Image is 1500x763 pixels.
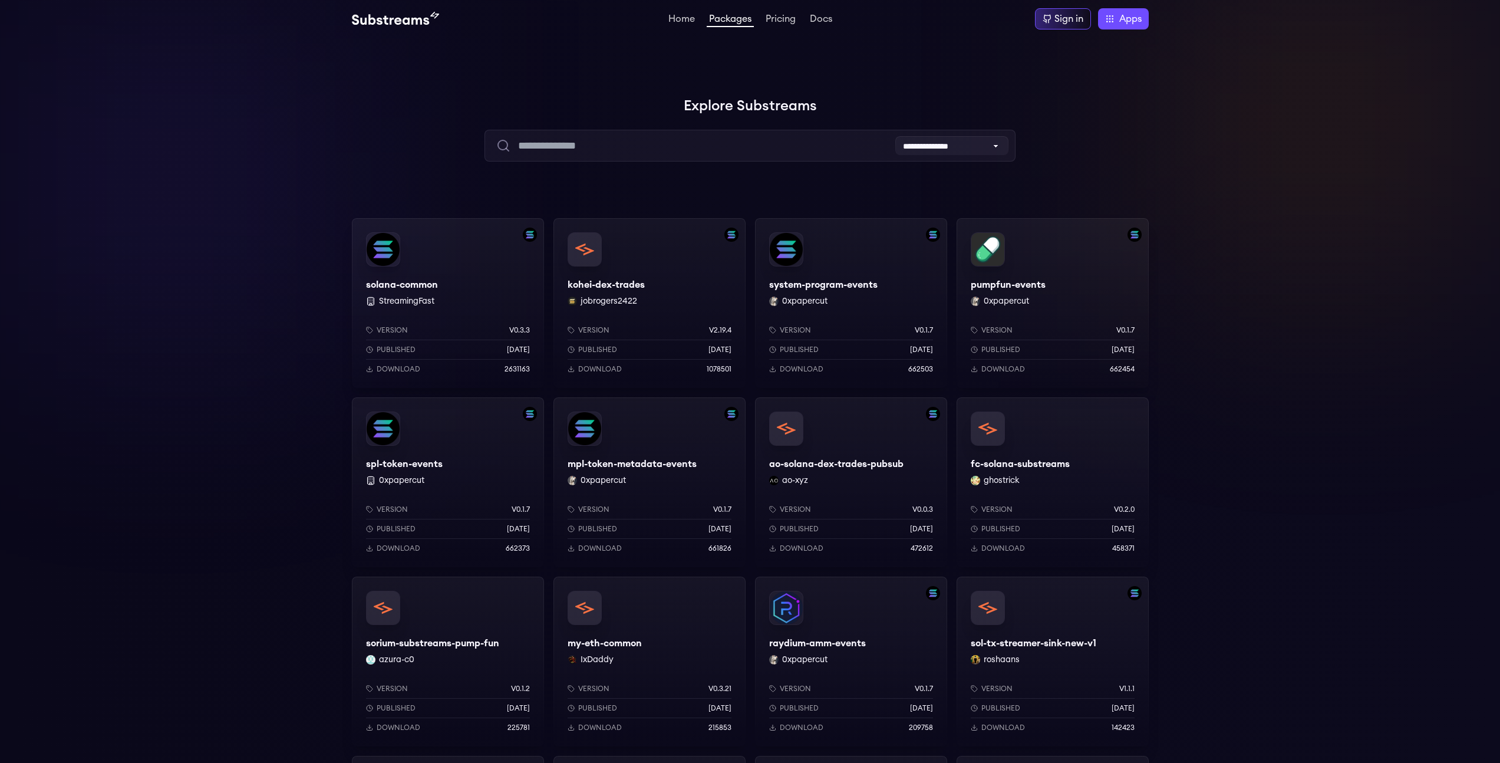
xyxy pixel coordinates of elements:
p: Download [780,544,823,553]
p: Version [377,325,408,335]
p: Version [780,684,811,693]
button: ao-xyz [782,475,808,486]
p: Version [377,505,408,514]
p: Download [780,723,823,732]
img: Filter by solana network [523,228,537,242]
p: [DATE] [708,524,731,534]
p: Version [780,505,811,514]
h1: Explore Substreams [352,94,1149,118]
p: Published [578,345,617,354]
a: Docs [807,14,835,26]
img: Filter by solana network [724,228,739,242]
p: Version [578,505,609,514]
p: [DATE] [1112,524,1135,534]
a: Home [666,14,697,26]
p: Download [578,723,622,732]
p: v0.3.21 [708,684,731,693]
a: sorium-substreams-pump-funsorium-substreams-pump-funazura-c0 azura-c0Versionv0.1.2Published[DATE]... [352,577,544,746]
p: v0.1.7 [1116,325,1135,335]
p: [DATE] [708,345,731,354]
img: Filter by solana network [926,228,940,242]
p: v0.2.0 [1114,505,1135,514]
p: 225781 [507,723,530,732]
p: [DATE] [507,703,530,713]
p: 472612 [911,544,933,553]
p: v0.1.7 [713,505,731,514]
button: 0xpapercut [581,475,626,486]
a: Filter by solana networksolana-commonsolana-common StreamingFastVersionv0.3.3Published[DATE]Downl... [352,218,544,388]
p: v2.19.4 [709,325,731,335]
img: Filter by solana network [926,407,940,421]
p: [DATE] [1112,703,1135,713]
a: Sign in [1035,8,1091,29]
p: Version [578,325,609,335]
p: 458371 [1112,544,1135,553]
p: v0.1.7 [915,325,933,335]
button: StreamingFast [379,295,434,307]
button: jobrogers2422 [581,295,637,307]
img: Filter by solana network [523,407,537,421]
a: Filter by solana networkao-solana-dex-trades-pubsubao-solana-dex-trades-pubsubao-xyz ao-xyzVersio... [755,397,947,567]
p: Version [981,684,1013,693]
p: Published [780,703,819,713]
p: [DATE] [910,703,933,713]
p: Version [377,684,408,693]
p: Download [578,544,622,553]
p: v0.1.2 [511,684,530,693]
p: Version [780,325,811,335]
p: 142423 [1112,723,1135,732]
img: Substream's logo [352,12,439,26]
p: 662503 [908,364,933,374]
p: [DATE] [507,524,530,534]
a: Packages [707,14,754,27]
p: 661826 [708,544,731,553]
a: my-eth-commonmy-eth-commonIxDaddy IxDaddyVersionv0.3.21Published[DATE]Download215853 [553,577,746,746]
a: Filter by solana networkpumpfun-eventspumpfun-events0xpapercut 0xpapercutVersionv0.1.7Published[D... [957,218,1149,388]
button: azura-c0 [379,654,414,666]
p: Download [981,364,1025,374]
a: Filter by solana networksystem-program-eventssystem-program-events0xpapercut 0xpapercutVersionv0.... [755,218,947,388]
a: fc-solana-substreamsfc-solana-substreamsghostrick ghostrickVersionv0.2.0Published[DATE]Download45... [957,397,1149,567]
button: 0xpapercut [782,295,828,307]
p: Download [981,544,1025,553]
p: Published [981,703,1020,713]
img: Filter by solana network [724,407,739,421]
p: 215853 [708,723,731,732]
p: Published [578,524,617,534]
p: v0.1.7 [915,684,933,693]
p: Published [578,703,617,713]
a: Filter by solana networkmpl-token-metadata-eventsmpl-token-metadata-events0xpapercut 0xpapercutVe... [553,397,746,567]
p: 662373 [506,544,530,553]
p: v0.0.3 [912,505,933,514]
p: Published [377,703,416,713]
p: Download [578,364,622,374]
p: Version [578,684,609,693]
span: Apps [1119,12,1142,26]
p: Published [377,524,416,534]
button: roshaans [984,654,1020,666]
p: Version [981,505,1013,514]
a: Filter by solana networkraydium-amm-eventsraydium-amm-events0xpapercut 0xpapercutVersionv0.1.7Pub... [755,577,947,746]
a: Filter by solana networkkohei-dex-tradeskohei-dex-tradesjobrogers2422 jobrogers2422Versionv2.19.4... [553,218,746,388]
p: v1.1.1 [1119,684,1135,693]
p: Download [780,364,823,374]
p: 662454 [1110,364,1135,374]
p: v0.3.3 [509,325,530,335]
p: 1078501 [707,364,731,374]
p: Published [780,345,819,354]
a: Filter by solana networkspl-token-eventsspl-token-events 0xpapercutVersionv0.1.7Published[DATE]Do... [352,397,544,567]
p: Download [981,723,1025,732]
img: Filter by solana network [1128,228,1142,242]
p: 2631163 [505,364,530,374]
button: 0xpapercut [782,654,828,666]
p: Version [981,325,1013,335]
div: Sign in [1054,12,1083,26]
button: 0xpapercut [984,295,1029,307]
p: [DATE] [910,345,933,354]
p: 209758 [909,723,933,732]
p: Published [981,345,1020,354]
p: v0.1.7 [512,505,530,514]
p: Download [377,544,420,553]
img: Filter by solana network [1128,586,1142,600]
button: IxDaddy [581,654,614,666]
